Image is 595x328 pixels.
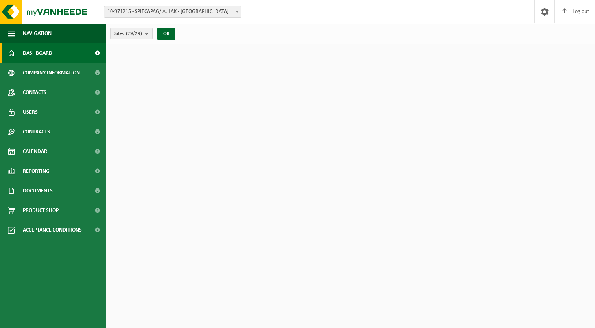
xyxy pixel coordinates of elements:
span: 10-971215 - SPIECAPAG/ A.HAK - BRUGGE [104,6,241,18]
span: Contracts [23,122,50,142]
span: Company information [23,63,80,83]
span: Acceptance conditions [23,220,82,240]
span: 10-971215 - SPIECAPAG/ A.HAK - BRUGGE [104,6,241,17]
span: Contacts [23,83,46,102]
button: Sites(29/29) [110,28,153,39]
span: Calendar [23,142,47,161]
span: Navigation [23,24,52,43]
span: Users [23,102,38,122]
span: Sites [114,28,142,40]
span: Dashboard [23,43,52,63]
span: Reporting [23,161,50,181]
button: OK [157,28,175,40]
span: Product Shop [23,201,59,220]
count: (29/29) [126,31,142,36]
span: Documents [23,181,53,201]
